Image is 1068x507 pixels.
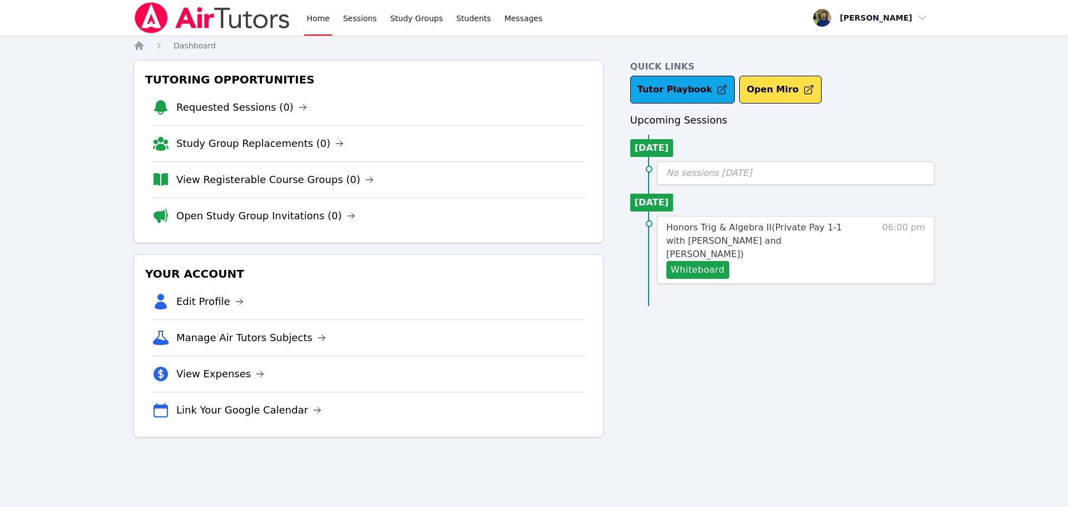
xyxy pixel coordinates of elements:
span: Dashboard [174,41,216,50]
a: Edit Profile [176,294,244,309]
h3: Upcoming Sessions [630,112,934,128]
li: [DATE] [630,139,673,157]
h3: Tutoring Opportunities [143,70,594,90]
a: Link Your Google Calendar [176,402,322,418]
a: View Expenses [176,366,264,382]
a: Dashboard [174,40,216,51]
span: No sessions [DATE] [666,168,752,178]
a: Tutor Playbook [630,76,735,104]
a: Open Study Group Invitations (0) [176,208,355,224]
a: Honors Trig & Algebra II(Private Pay 1-1 with [PERSON_NAME] and [PERSON_NAME]) [666,221,861,261]
button: Open Miro [739,76,821,104]
span: Messages [505,13,543,24]
button: Whiteboard [666,261,729,279]
h3: Your Account [143,264,594,284]
span: Honors Trig & Algebra II ( Private Pay 1-1 with [PERSON_NAME] and [PERSON_NAME] ) [666,222,842,259]
li: [DATE] [630,194,673,211]
a: Study Group Replacements (0) [176,136,344,151]
a: Requested Sessions (0) [176,100,307,115]
a: Manage Air Tutors Subjects [176,330,326,346]
h4: Quick Links [630,60,934,73]
a: View Registerable Course Groups (0) [176,172,374,188]
span: 06:00 pm [882,221,925,279]
nav: Breadcrumb [133,40,934,51]
img: Air Tutors [133,2,291,33]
